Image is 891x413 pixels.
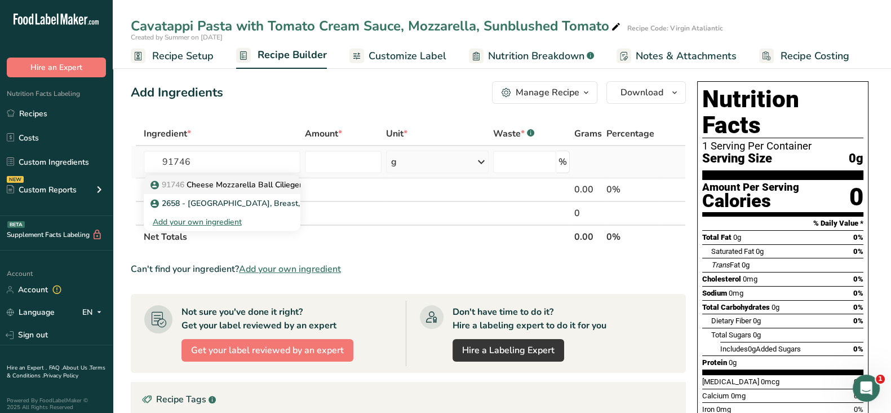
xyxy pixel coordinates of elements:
[606,127,654,140] span: Percentage
[702,358,727,367] span: Protein
[574,206,602,220] div: 0
[144,151,300,173] input: Add Ingredient
[7,397,106,411] div: Powered By FoodLabelMaker © 2025 All Rights Reserved
[516,86,579,99] div: Manage Recipe
[574,183,602,196] div: 0.00
[849,182,863,212] div: 0
[7,302,55,322] a: Language
[131,262,686,276] div: Can't find your ingredient?
[131,16,623,36] div: Cavatappi Pasta with Tomato Cream Sauce, Mozzarella, Sunblushed Tomato
[627,23,723,33] div: Recipe Code: Virgin Ataliantic
[853,247,863,256] span: 0%
[181,305,336,332] div: Not sure you've done it right? Get your label reviewed by an expert
[141,225,572,248] th: Net Totals
[702,86,863,138] h1: Nutrition Facts
[731,392,746,400] span: 0mg
[144,213,300,231] div: Add your own ingredient
[702,217,863,230] section: % Daily Value *
[153,179,361,191] p: Cheese Mozzarella Ball Ciliegene Fresh .333 Oz
[853,303,863,311] span: 0%
[386,127,407,140] span: Unit
[620,86,663,99] span: Download
[729,289,743,297] span: 0mg
[7,58,106,77] button: Hire an Expert
[876,375,885,384] span: 1
[733,233,741,241] span: 0g
[153,197,441,209] p: 2658 - [GEOGRAPHIC_DATA], Breast, Oven Prepared, Skinlesse 891746-496
[131,84,223,102] div: Add Ingredients
[711,247,754,256] span: Saturated Fat
[572,225,604,248] th: 0.00
[720,345,801,353] span: Includes Added Sugars
[7,221,25,228] div: BETA
[849,152,863,166] span: 0g
[349,43,446,69] a: Customize Label
[144,194,300,213] a: 2658 - [GEOGRAPHIC_DATA], Breast, Oven Prepared, Skinlesse 891746-496
[702,275,741,283] span: Cholesterol
[7,184,77,196] div: Custom Reports
[162,179,184,190] span: 91746
[761,377,779,386] span: 0mcg
[617,43,737,69] a: Notes & Attachments
[853,317,863,325] span: 0%
[702,377,759,386] span: [MEDICAL_DATA]
[753,317,761,325] span: 0g
[493,127,534,140] div: Waste
[711,261,730,269] i: Trans
[711,261,740,269] span: Fat
[702,392,729,400] span: Calcium
[853,375,880,402] iframe: Intercom live chat
[391,155,397,169] div: g
[753,331,761,339] span: 0g
[756,247,764,256] span: 0g
[742,261,750,269] span: 0g
[759,43,849,69] a: Recipe Costing
[772,303,779,311] span: 0g
[748,345,756,353] span: 0g
[853,289,863,297] span: 0%
[236,42,327,69] a: Recipe Builder
[144,175,300,194] a: 91746Cheese Mozzarella Ball Ciliegene Fresh .333 Oz
[7,176,24,183] div: NEW
[729,358,737,367] span: 0g
[702,140,863,152] div: 1 Serving Per Container
[144,127,191,140] span: Ingredient
[49,364,63,372] a: FAQ .
[702,152,772,166] span: Serving Size
[711,317,751,325] span: Dietary Fiber
[152,49,214,64] span: Recipe Setup
[258,47,327,63] span: Recipe Builder
[469,43,594,69] a: Nutrition Breakdown
[702,233,732,241] span: Total Fat
[743,275,757,283] span: 0mg
[239,262,341,276] span: Add your own ingredient
[131,33,223,42] span: Created by Summer on [DATE]
[702,182,799,193] div: Amount Per Serving
[82,306,106,319] div: EN
[636,49,737,64] span: Notes & Attachments
[131,43,214,69] a: Recipe Setup
[369,49,446,64] span: Customize Label
[7,364,105,380] a: Terms & Conditions .
[63,364,90,372] a: About Us .
[702,303,770,311] span: Total Carbohydrates
[702,193,799,209] div: Calories
[853,275,863,283] span: 0%
[453,305,606,332] div: Don't have time to do it? Hire a labeling expert to do it for you
[453,339,564,362] a: Hire a Labeling Expert
[488,49,584,64] span: Nutrition Breakdown
[781,49,849,64] span: Recipe Costing
[43,372,78,380] a: Privacy Policy
[574,127,602,140] span: Grams
[191,344,344,357] span: Get your label reviewed by an expert
[492,81,597,104] button: Manage Recipe
[604,225,659,248] th: 0%
[7,364,47,372] a: Hire an Expert .
[305,127,342,140] span: Amount
[181,339,353,362] button: Get your label reviewed by an expert
[853,345,863,353] span: 0%
[606,183,657,196] div: 0%
[853,233,863,241] span: 0%
[606,81,686,104] button: Download
[702,289,727,297] span: Sodium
